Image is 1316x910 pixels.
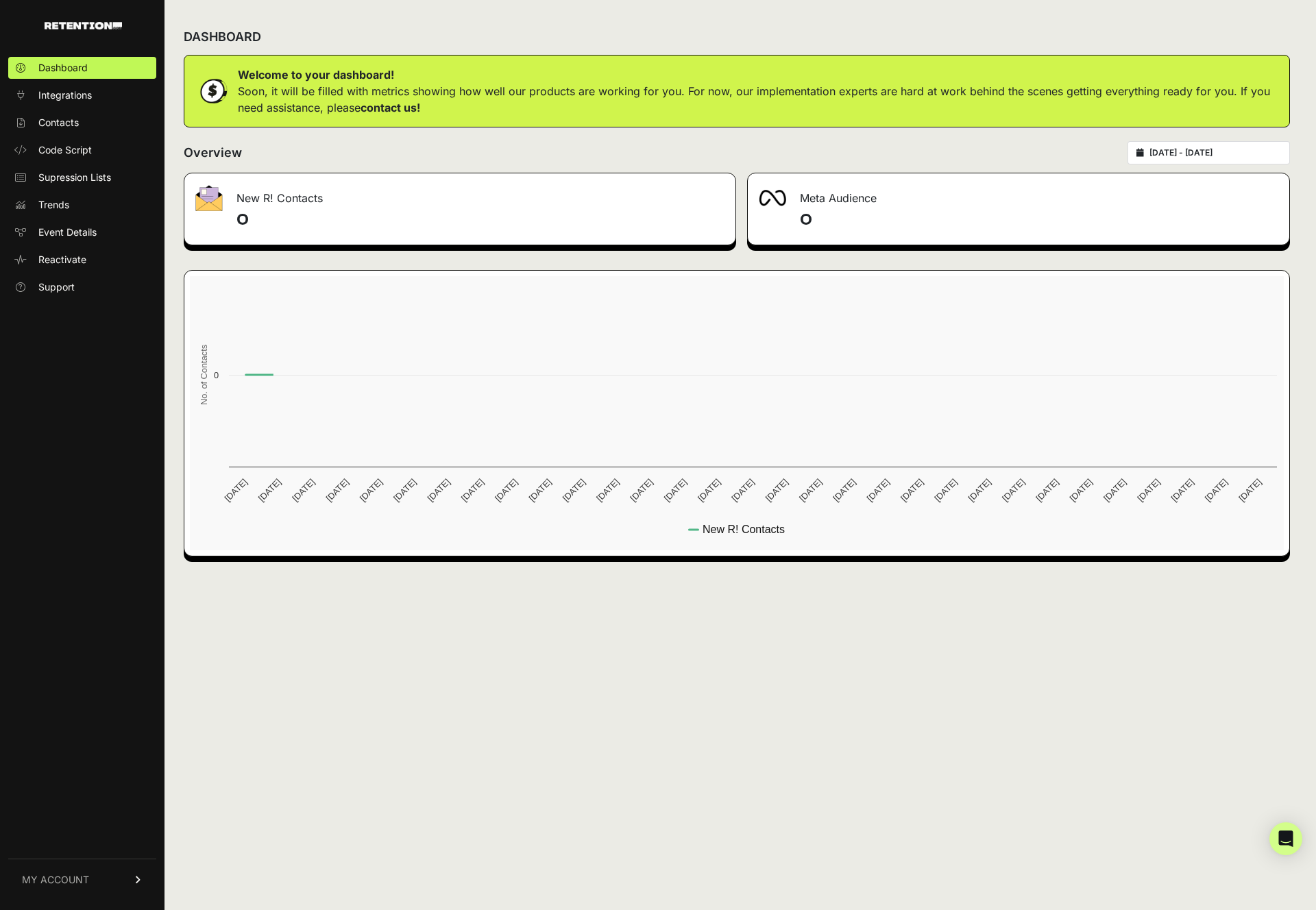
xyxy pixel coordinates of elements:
[594,477,621,504] text: [DATE]
[214,370,219,380] text: 0
[45,22,122,29] img: Retention.com
[1203,477,1230,504] text: [DATE]
[764,477,790,504] text: [DATE]
[493,477,520,504] text: [DATE]
[425,477,452,504] text: [DATE]
[526,477,553,504] text: [DATE]
[1101,477,1128,504] text: [DATE]
[8,859,156,900] a: MY ACCOUNT
[38,143,92,157] span: Code Script
[1000,477,1027,504] text: [DATE]
[831,477,857,504] text: [DATE]
[184,27,261,47] h2: DASHBOARD
[899,477,925,504] text: [DATE]
[1269,822,1302,855] div: Open Intercom Messenger
[38,88,92,102] span: Integrations
[184,173,735,214] div: New R! Contacts
[324,477,350,504] text: [DATE]
[703,524,785,535] text: New R! Contacts
[8,112,156,134] a: Contacts
[8,194,156,216] a: Trends
[38,171,111,184] span: Supression Lists
[1135,477,1162,504] text: [DATE]
[361,101,420,114] a: contact us!
[932,477,959,504] text: [DATE]
[38,225,97,239] span: Event Details
[199,345,209,405] text: No. of Contacts
[238,68,394,82] strong: Welcome to your dashboard!
[748,173,1289,214] div: Meta Audience
[1068,477,1095,504] text: [DATE]
[236,209,724,231] h4: 0
[38,198,69,212] span: Trends
[800,209,1278,231] h4: 0
[459,477,486,504] text: [DATE]
[1034,477,1060,504] text: [DATE]
[238,83,1278,116] p: Soon, it will be filled with metrics showing how well our products are working for you. For now, ...
[391,477,418,504] text: [DATE]
[561,477,587,504] text: [DATE]
[256,477,283,504] text: [DATE]
[38,280,75,294] span: Support
[8,221,156,243] a: Event Details
[195,74,230,108] img: dollar-coin-05c43ed7efb7bc0c12610022525b4bbbb207c7efeef5aecc26f025e68dcafac9.png
[759,190,786,206] img: fa-meta-2f981b61bb99beabf952f7030308934f19ce035c18b003e963880cc3fabeebb7.png
[38,61,88,75] span: Dashboard
[184,143,242,162] h2: Overview
[966,477,993,504] text: [DATE]
[195,185,223,211] img: fa-envelope-19ae18322b30453b285274b1b8af3d052b27d846a4fbe8435d1a52b978f639a2.png
[8,139,156,161] a: Code Script
[8,167,156,188] a: Supression Lists
[1169,477,1196,504] text: [DATE]
[628,477,655,504] text: [DATE]
[22,873,89,887] span: MY ACCOUNT
[38,116,79,130] span: Contacts
[8,57,156,79] a: Dashboard
[8,84,156,106] a: Integrations
[38,253,86,267] span: Reactivate
[358,477,385,504] text: [DATE]
[223,477,249,504] text: [DATE]
[8,276,156,298] a: Support
[696,477,722,504] text: [DATE]
[865,477,892,504] text: [DATE]
[729,477,756,504] text: [DATE]
[290,477,317,504] text: [DATE]
[1236,477,1263,504] text: [DATE]
[662,477,689,504] text: [DATE]
[797,477,824,504] text: [DATE]
[8,249,156,271] a: Reactivate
